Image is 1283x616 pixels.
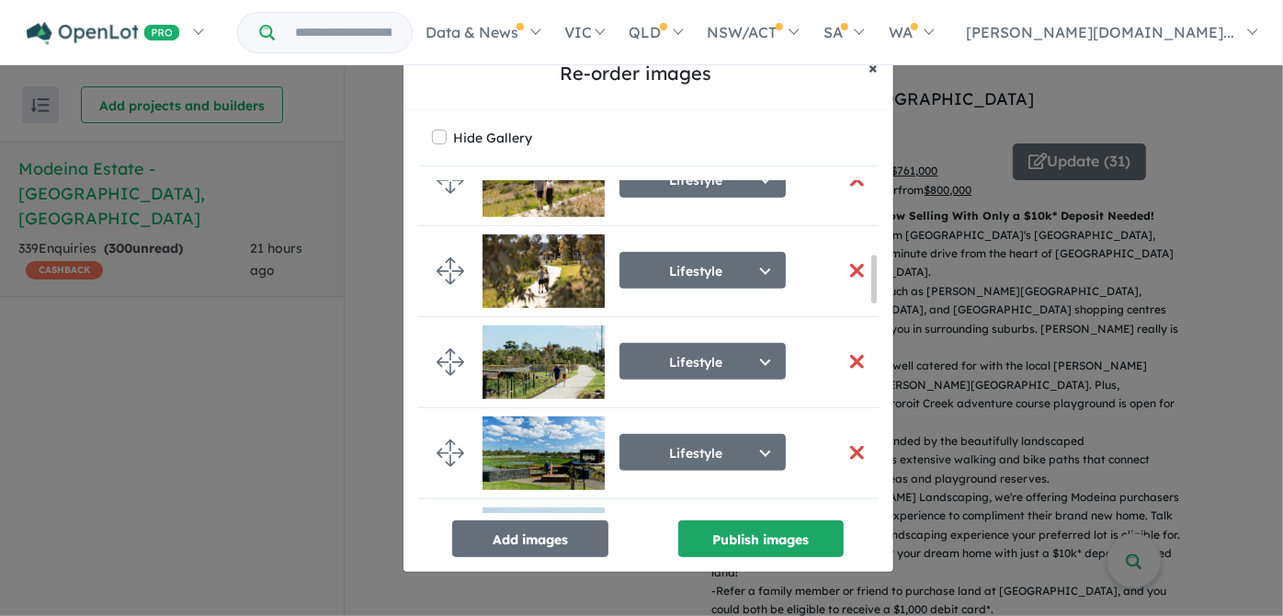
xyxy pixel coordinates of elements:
[483,508,605,581] img: Modeina%20Estate%20-%20Burnside___1732665433_0.jpg
[619,434,786,471] button: Lifestyle
[27,22,180,45] img: Openlot PRO Logo White
[418,60,855,87] h5: Re-order images
[437,439,464,467] img: drag.svg
[452,520,608,557] button: Add images
[278,13,408,52] input: Try estate name, suburb, builder or developer
[966,23,1234,41] span: [PERSON_NAME][DOMAIN_NAME]...
[619,252,786,289] button: Lifestyle
[619,343,786,380] button: Lifestyle
[483,234,605,308] img: Modeina%20Estate%20-%20Burnside___1732665433.jpg
[483,325,605,399] img: Modeina%20Estate%20-%20Burnside___1724822853.jpg
[869,57,879,78] span: ×
[454,125,533,151] label: Hide Gallery
[437,348,464,376] img: drag.svg
[483,416,605,490] img: Modeina%20Estate%20-%20Burnside___1732665434.jpg
[437,257,464,285] img: drag.svg
[678,520,844,557] button: Publish images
